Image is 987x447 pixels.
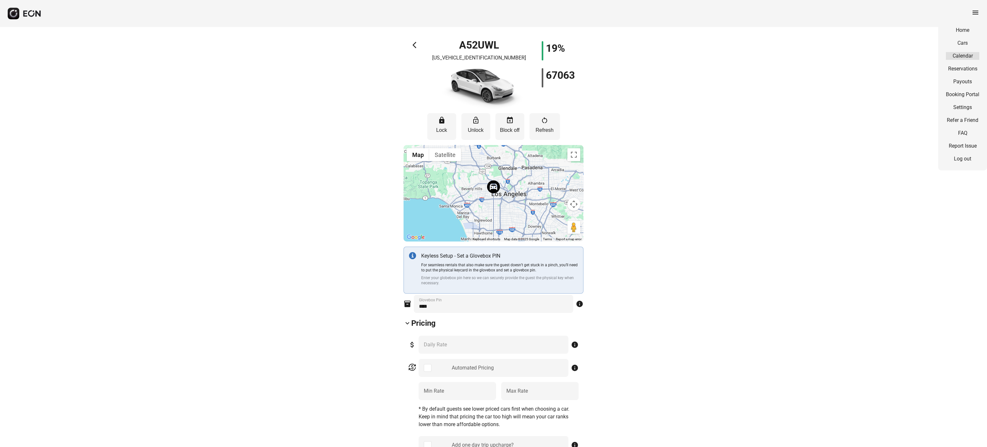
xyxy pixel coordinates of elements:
span: event_busy [506,116,514,124]
p: Keyless Setup - Set a Glovebox PIN [421,252,578,260]
p: Refresh [533,126,557,134]
button: Map camera controls [567,198,580,211]
span: restart_alt [541,116,548,124]
img: Google [405,233,426,242]
button: Show satellite imagery [429,148,461,161]
p: Unlock [465,126,487,134]
p: * By default guests see lower priced cars first when choosing a car. Keep in mind that pricing th... [419,405,579,428]
label: Max Rate [506,387,528,395]
span: info [571,364,579,372]
span: arrow_back_ios [413,41,420,49]
button: Unlock [461,113,490,140]
a: FAQ [946,129,979,137]
span: lock [438,116,446,124]
span: attach_money [408,341,416,349]
button: Toggle fullscreen view [567,148,580,161]
div: Automated Pricing [452,364,494,372]
span: menu [972,9,979,16]
span: info [571,341,579,349]
a: Report a map error [556,237,582,241]
button: Lock [427,113,456,140]
a: Refer a Friend [946,116,979,124]
span: currency_exchange [408,363,416,371]
a: Reservations [946,65,979,73]
a: Booking Portal [946,91,979,98]
a: Report Issue [946,142,979,150]
button: Refresh [529,113,560,140]
a: Calendar [946,52,979,60]
span: info [576,300,583,308]
h1: 67063 [546,71,575,79]
button: Keyboard shortcuts [473,237,500,242]
img: info [409,252,416,259]
span: lock_open [472,116,480,124]
h1: 19% [546,44,565,52]
label: Glovebox Pin [419,297,442,303]
label: Min Rate [424,387,444,395]
p: For seamless rentals that also make sure the guest doesn’t get stuck in a pinch, you’ll need to p... [421,262,578,273]
a: Payouts [946,78,979,86]
span: Map data ©2025 Google [504,237,539,241]
a: Open this area in Google Maps (opens a new window) [405,233,426,242]
p: Lock [431,126,453,134]
button: Show street map [407,148,429,161]
img: car [434,64,524,109]
a: Settings [946,104,979,111]
a: Home [946,26,979,34]
h1: A52UWL [459,41,499,49]
span: inventory_2 [404,300,411,308]
a: Terms (opens in new tab) [543,237,552,241]
span: keyboard_arrow_down [404,319,411,327]
button: Block off [495,113,524,140]
p: Block off [499,126,521,134]
h2: Pricing [411,318,436,328]
p: Enter your globebox pin here so we can securely provide the guest the physical key when necessary. [421,275,578,286]
a: Log out [946,155,979,163]
a: Cars [946,39,979,47]
button: Drag Pegman onto the map to open Street View [567,221,580,234]
p: [US_VEHICLE_IDENTIFICATION_NUMBER] [432,54,526,62]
